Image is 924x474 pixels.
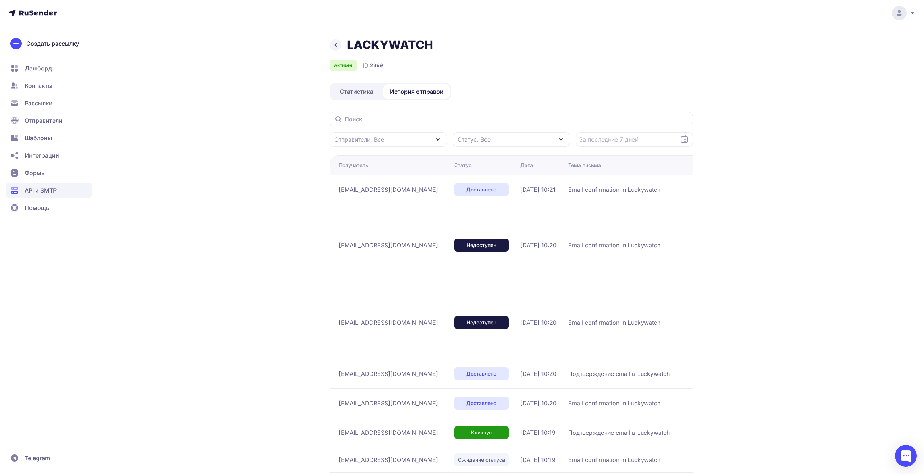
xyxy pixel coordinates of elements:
[466,186,496,193] span: Доставлено
[471,429,492,436] span: Кликнул
[466,370,496,377] span: Доставлено
[390,87,443,96] span: История отправок
[339,185,438,194] span: [EMAIL_ADDRESS][DOMAIN_NAME]
[457,135,491,144] span: Статус: Все
[520,399,557,408] span: [DATE] 10:20
[330,112,693,126] input: Поиск
[339,399,438,408] span: [EMAIL_ADDRESS][DOMAIN_NAME]
[340,87,373,96] span: Статистика
[520,318,557,327] span: [DATE] 10:20
[25,169,46,177] span: Формы
[334,135,384,144] span: Отправители: Все
[331,84,382,99] a: Статистика
[6,451,92,465] a: Telegram
[339,455,438,464] span: [EMAIL_ADDRESS][DOMAIN_NAME]
[576,132,693,147] input: Datepicker input
[347,38,433,52] h1: LACKYWATCH
[339,369,438,378] span: [EMAIL_ADDRESS][DOMAIN_NAME]
[454,162,472,169] div: Статус
[568,399,660,408] span: Email confirmation in Luckywatch
[568,241,660,250] span: Email confirmation in Luckywatch
[25,116,62,125] span: Отправители
[520,369,557,378] span: [DATE] 10:20
[25,203,49,212] span: Помощь
[568,318,660,327] span: Email confirmation in Luckywatch
[467,319,496,326] span: Недоступен
[363,61,383,70] div: ID
[339,318,438,327] span: [EMAIL_ADDRESS][DOMAIN_NAME]
[568,162,601,169] div: Тема письма
[568,185,660,194] span: Email confirmation in Luckywatch
[25,64,52,73] span: Дашборд
[520,428,555,437] span: [DATE] 10:19
[520,185,555,194] span: [DATE] 10:21
[520,455,555,464] span: [DATE] 10:19
[339,241,438,250] span: [EMAIL_ADDRESS][DOMAIN_NAME]
[383,84,450,99] a: История отправок
[466,400,496,407] span: Доставлено
[25,134,52,142] span: Шаблоны
[334,62,352,68] span: Активен
[26,39,79,48] span: Создать рассылку
[25,151,59,160] span: Интеграции
[339,428,438,437] span: [EMAIL_ADDRESS][DOMAIN_NAME]
[458,456,505,463] span: Ожидание статуса
[568,428,670,437] span: Подтверждение email в Luckywatch
[467,242,496,249] span: Недоступен
[25,81,52,90] span: Контакты
[25,186,57,195] span: API и SMTP
[568,369,670,378] span: Подтверждение email в Luckywatch
[568,455,660,464] span: Email confirmation in Luckywatch
[370,62,383,69] span: 2399
[520,241,557,250] span: [DATE] 10:20
[25,454,50,462] span: Telegram
[339,162,368,169] div: Получатель
[520,162,533,169] div: Дата
[25,99,53,108] span: Рассылки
